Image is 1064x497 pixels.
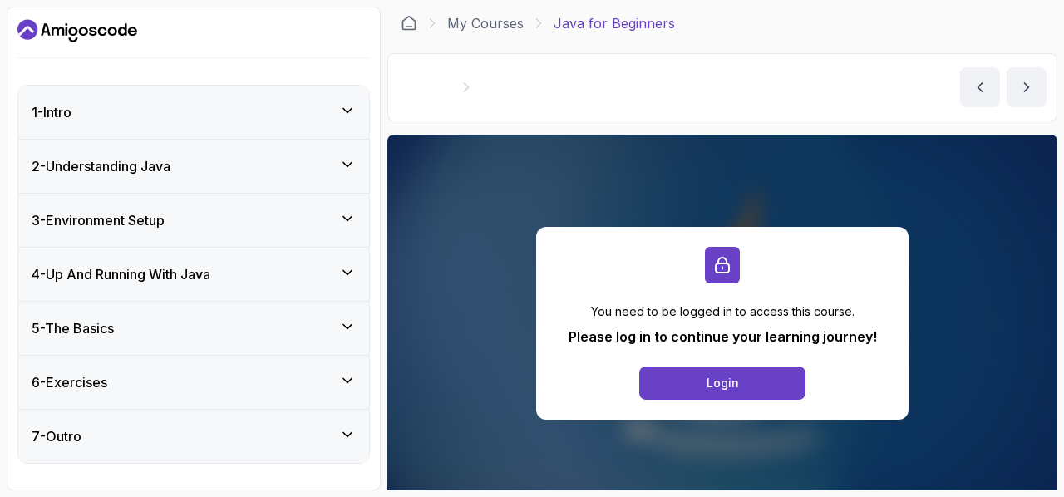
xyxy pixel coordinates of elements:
a: Dashboard [17,17,137,44]
a: My Courses [447,13,524,33]
p: You need to be logged in to access this course. [569,303,877,320]
p: Java for Beginners [554,13,675,33]
h3: 3 - Environment Setup [32,210,165,230]
button: Login [639,367,805,400]
a: Dashboard [401,15,417,32]
button: next content [1007,67,1047,107]
h3: 1 - Intro [32,102,71,122]
button: 4-Up And Running With Java [18,248,369,301]
h3: 5 - The Basics [32,318,114,338]
button: 2-Understanding Java [18,140,369,193]
h3: 6 - Exercises [32,372,107,392]
button: 7-Outro [18,410,369,463]
h3: 7 - Outro [32,426,81,446]
h3: 2 - Understanding Java [32,156,170,176]
h3: 4 - Up And Running With Java [32,264,210,284]
div: Login [707,375,739,391]
button: 6-Exercises [18,356,369,409]
button: 5-The Basics [18,302,369,355]
button: 1-Intro [18,86,369,139]
p: Please log in to continue your learning journey! [569,327,877,347]
button: previous content [960,67,1000,107]
button: 3-Environment Setup [18,194,369,247]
